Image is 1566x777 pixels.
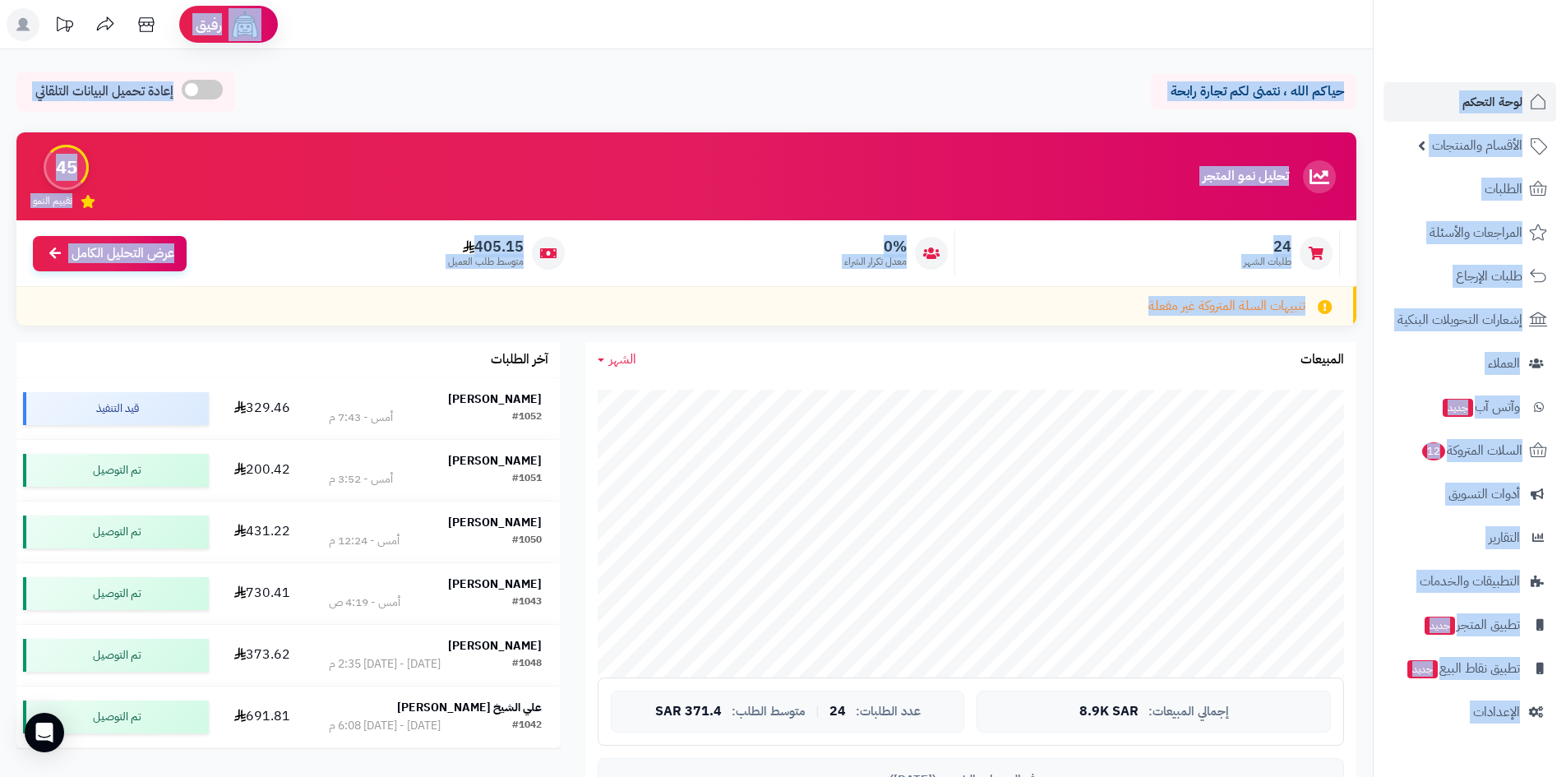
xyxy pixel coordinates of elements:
h3: المبيعات [1300,353,1344,368]
img: logo-2.png [1454,12,1550,47]
a: الشهر [598,350,636,369]
span: تطبيق المتجر [1423,613,1520,636]
td: 431.22 [215,502,310,562]
div: تم التوصيل [23,516,209,548]
span: الطلبات [1485,178,1522,201]
div: [DATE] - [DATE] 6:08 م [329,718,441,734]
span: 405.15 [448,238,524,256]
a: تحديثات المنصة [44,8,85,45]
span: الإعدادات [1473,701,1520,724]
div: أمس - 12:24 م [329,533,400,549]
div: أمس - 7:43 م [329,409,393,426]
strong: [PERSON_NAME] [448,452,542,469]
span: إعادة تحميل البيانات التلقائي [35,82,173,101]
td: 373.62 [215,625,310,686]
strong: علي الشيخ [PERSON_NAME] [397,699,542,716]
div: تم التوصيل [23,701,209,733]
h3: تحليل نمو المتجر [1203,169,1289,184]
span: متوسط الطلب: [732,705,806,719]
span: لوحة التحكم [1462,90,1522,113]
a: إشعارات التحويلات البنكية [1384,300,1556,340]
strong: [PERSON_NAME] [448,391,542,408]
span: 24 [1244,238,1291,256]
p: حياكم الله ، نتمنى لكم تجارة رابحة [1163,82,1344,101]
span: العملاء [1488,352,1520,375]
div: #1050 [512,533,542,549]
div: أمس - 3:52 م [329,471,393,488]
span: الأقسام والمنتجات [1432,134,1522,157]
strong: [PERSON_NAME] [448,514,542,531]
span: تقييم النمو [33,194,72,208]
a: طلبات الإرجاع [1384,257,1556,296]
span: معدل تكرار الشراء [844,255,907,269]
a: وآتس آبجديد [1384,387,1556,427]
div: #1048 [512,656,542,673]
div: #1042 [512,718,542,734]
div: قيد التنفيذ [23,392,209,425]
span: 371.4 SAR [655,705,722,719]
div: [DATE] - [DATE] 2:35 م [329,656,441,673]
img: ai-face.png [229,8,261,41]
div: أمس - 4:19 ص [329,594,400,611]
span: أدوات التسويق [1448,483,1520,506]
a: السلات المتروكة12 [1384,431,1556,470]
div: #1043 [512,594,542,611]
a: المراجعات والأسئلة [1384,213,1556,252]
strong: [PERSON_NAME] [448,576,542,593]
span: 12 [1421,442,1447,461]
span: 0% [844,238,907,256]
span: عرض التحليل الكامل [72,244,174,263]
div: Open Intercom Messenger [25,713,64,752]
span: المراجعات والأسئلة [1430,221,1522,244]
span: تنبيهات السلة المتروكة غير مفعلة [1148,297,1305,316]
strong: [PERSON_NAME] [448,637,542,654]
span: 24 [829,705,846,719]
a: تطبيق نقاط البيعجديد [1384,649,1556,688]
td: 200.42 [215,440,310,501]
span: جديد [1407,660,1438,678]
span: التقارير [1489,526,1520,549]
a: لوحة التحكم [1384,82,1556,122]
a: عرض التحليل الكامل [33,236,187,271]
span: الشهر [609,349,636,369]
span: التطبيقات والخدمات [1420,570,1520,593]
a: العملاء [1384,344,1556,383]
td: 329.46 [215,378,310,439]
span: تطبيق نقاط البيع [1406,657,1520,680]
span: عدد الطلبات: [856,705,921,719]
span: السلات المتروكة [1420,439,1522,462]
span: | [815,705,820,718]
a: أدوات التسويق [1384,474,1556,514]
span: طلبات الشهر [1244,255,1291,269]
span: رفيق [196,15,222,35]
div: #1052 [512,409,542,426]
a: التطبيقات والخدمات [1384,562,1556,601]
div: تم التوصيل [23,577,209,610]
span: طلبات الإرجاع [1456,265,1522,288]
div: تم التوصيل [23,454,209,487]
div: #1051 [512,471,542,488]
span: 8.9K SAR [1079,705,1139,719]
span: متوسط طلب العميل [448,255,524,269]
span: جديد [1425,617,1455,635]
h3: آخر الطلبات [491,353,548,368]
td: 691.81 [215,687,310,747]
span: وآتس آب [1441,395,1520,419]
div: تم التوصيل [23,639,209,672]
a: الطلبات [1384,169,1556,209]
span: جديد [1443,399,1473,417]
span: إشعارات التحويلات البنكية [1397,308,1522,331]
a: التقارير [1384,518,1556,557]
span: إجمالي المبيعات: [1148,705,1229,719]
a: الإعدادات [1384,692,1556,732]
td: 730.41 [215,563,310,624]
a: تطبيق المتجرجديد [1384,605,1556,645]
